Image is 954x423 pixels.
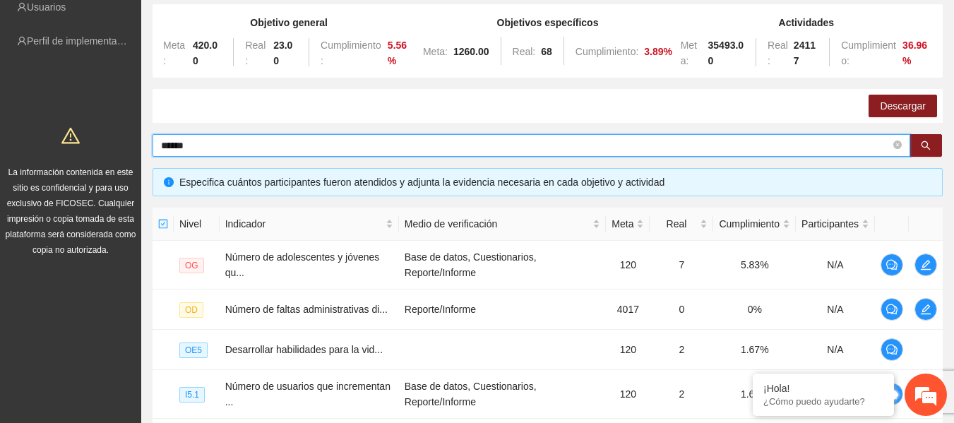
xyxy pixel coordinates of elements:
strong: 420.00 [193,40,217,66]
textarea: Escriba su mensaje y pulse “Intro” [7,277,269,326]
td: 120 [606,330,650,370]
span: OG [179,258,204,273]
td: Reporte/Informe [399,290,607,330]
th: Meta [606,208,650,241]
td: 0% [713,290,796,330]
span: Cumplimiento: [841,40,896,66]
th: Nivel [174,208,220,241]
span: Cumplimiento: [576,46,638,57]
strong: 23.00 [273,40,292,66]
span: Número de adolescentes y jóvenes qu... [225,251,380,278]
strong: 3.89 % [644,46,672,57]
span: I5.1 [179,387,205,403]
span: Indicador [225,216,383,232]
td: N/A [796,241,875,290]
strong: 24117 [794,40,816,66]
td: 4017 [606,290,650,330]
button: comment [881,298,903,321]
span: Número de faltas administrativas di... [225,304,388,315]
a: Usuarios [27,1,66,13]
strong: Actividades [779,17,835,28]
td: Base de datos, Cuestionarios, Reporte/Informe [399,370,607,419]
button: Descargar [869,95,937,117]
td: 120 [606,370,650,419]
td: 7 [650,241,713,290]
span: Meta [612,216,633,232]
div: ¡Hola! [763,383,883,394]
div: Minimizar ventana de chat en vivo [232,7,266,41]
span: La información contenida en este sitio es confidencial y para uso exclusivo de FICOSEC. Cualquier... [6,167,136,255]
span: close-circle [893,139,902,153]
strong: Objetivo general [250,17,328,28]
span: OE5 [179,342,208,358]
span: Real: [513,46,536,57]
button: comment [881,254,903,276]
span: Descargar [880,98,926,114]
td: 2 [650,330,713,370]
td: N/A [796,330,875,370]
td: 120 [606,241,650,290]
span: Meta: [681,40,697,66]
td: N/A [796,290,875,330]
strong: 5.56 % [388,40,407,66]
span: edit [915,304,936,315]
td: Base de datos, Cuestionarios, Reporte/Informe [399,241,607,290]
span: Participantes [801,216,859,232]
th: Indicador [220,208,399,241]
button: edit [914,254,937,276]
th: Real [650,208,713,241]
button: search [910,134,942,157]
td: 2 [650,370,713,419]
span: info-circle [164,177,174,187]
span: Cumplimiento: [321,40,381,66]
span: Desarrollar habilidades para la vid... [225,344,383,355]
p: ¿Cómo puedo ayudarte? [763,396,883,407]
span: Meta: [163,40,185,66]
span: Meta: [423,46,448,57]
span: edit [915,259,936,270]
span: warning [61,126,80,145]
strong: 36.96 % [902,40,927,66]
span: OD [179,302,203,318]
a: Perfil de implementadora [27,35,137,47]
span: Real: [768,40,788,66]
span: search [921,141,931,152]
span: Medio de verificación [405,216,590,232]
strong: Objetivos específicos [497,17,599,28]
span: check-square [158,219,168,229]
span: close-circle [893,141,902,149]
span: Real [655,216,697,232]
th: Medio de verificación [399,208,607,241]
td: N/A [796,370,875,419]
button: edit [914,298,937,321]
td: 5.83% [713,241,796,290]
strong: 68 [541,46,552,57]
div: Especifica cuántos participantes fueron atendidos y adjunta la evidencia necesaria en cada objeti... [179,174,931,190]
strong: 35493.00 [708,40,744,66]
td: 0 [650,290,713,330]
button: comment [881,338,903,361]
div: Chatee con nosotros ahora [73,72,237,90]
td: 1.67% [713,330,796,370]
span: Estamos en línea. [82,134,195,277]
strong: 1260.00 [453,46,489,57]
span: Número de usuarios que incrementan ... [225,381,390,407]
td: 1.67% [713,370,796,419]
th: Participantes [796,208,875,241]
span: Real: [245,40,266,66]
span: Cumplimiento [719,216,780,232]
th: Cumplimiento [713,208,796,241]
